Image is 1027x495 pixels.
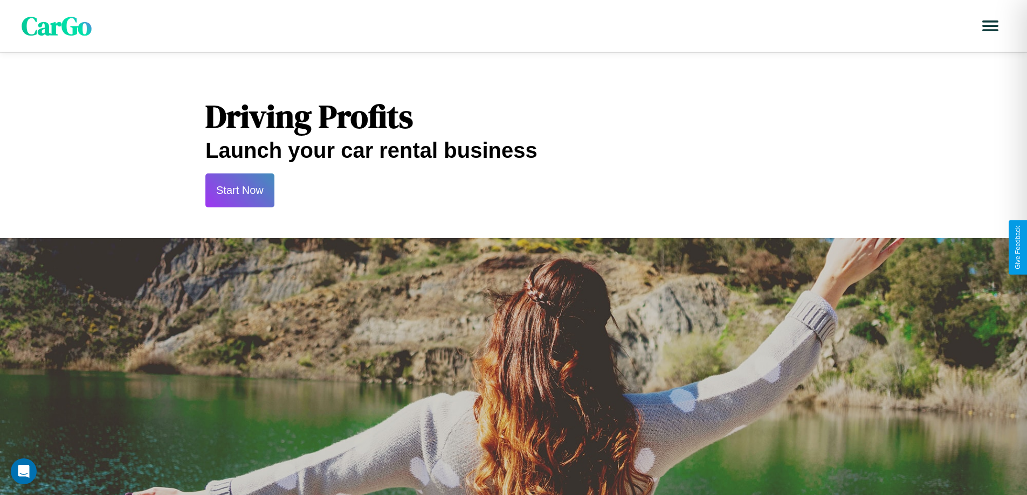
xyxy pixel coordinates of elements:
[205,173,274,207] button: Start Now
[975,11,1005,41] button: Open menu
[1014,226,1022,269] div: Give Feedback
[22,8,92,44] span: CarGo
[205,94,822,138] h1: Driving Profits
[205,138,822,163] h2: Launch your car rental business
[11,458,37,484] div: Open Intercom Messenger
